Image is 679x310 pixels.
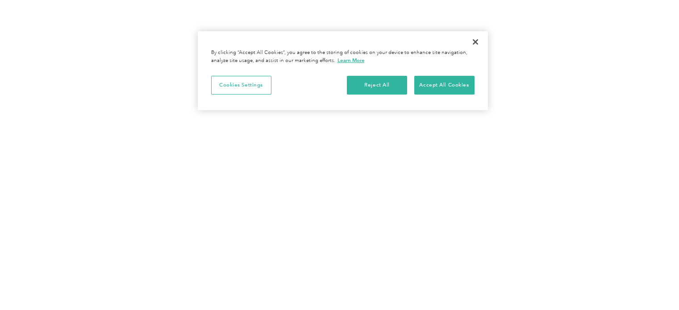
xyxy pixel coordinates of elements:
[337,57,365,63] a: More information about your privacy, opens in a new tab
[414,76,475,95] button: Accept All Cookies
[211,49,475,65] div: By clicking “Accept All Cookies”, you agree to the storing of cookies on your device to enhance s...
[198,31,488,110] div: Privacy
[198,31,488,110] div: Cookie banner
[466,32,485,52] button: Close
[211,76,271,95] button: Cookies Settings
[347,76,407,95] button: Reject All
